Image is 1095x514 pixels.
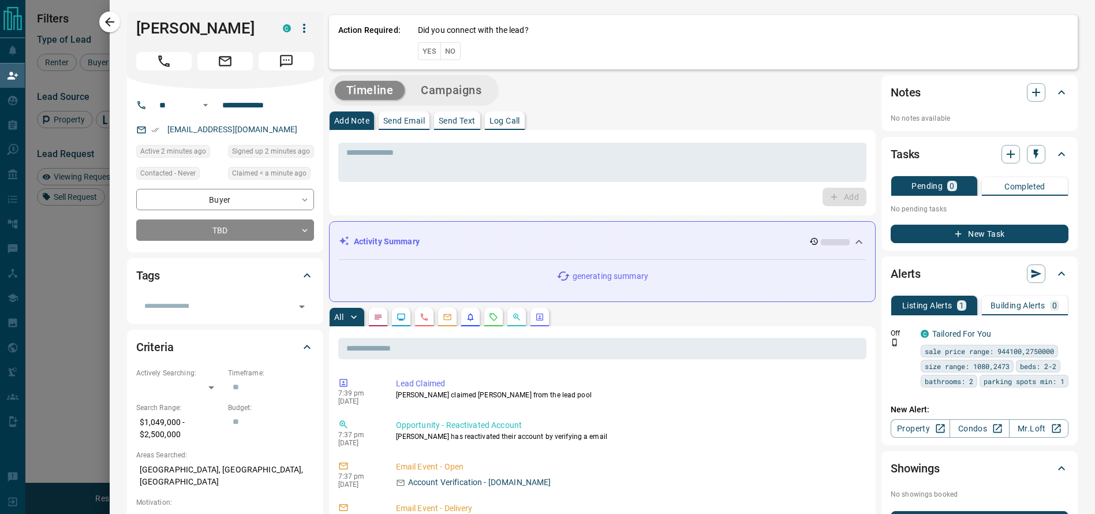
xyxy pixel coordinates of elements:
[984,375,1064,387] span: parking spots min: 1
[925,375,973,387] span: bathrooms: 2
[294,299,310,315] button: Open
[959,301,964,310] p: 1
[396,390,862,400] p: [PERSON_NAME] claimed [PERSON_NAME] from the lead pool
[891,260,1068,288] div: Alerts
[911,182,943,190] p: Pending
[891,489,1068,500] p: No showings booked
[151,126,159,134] svg: Email Verified
[397,312,406,322] svg: Lead Browsing Activity
[338,481,379,489] p: [DATE]
[418,42,441,60] button: Yes
[136,266,160,285] h2: Tags
[1009,419,1068,438] a: Mr.Loft
[338,472,379,481] p: 7:37 pm
[383,117,425,125] p: Send Email
[335,81,405,100] button: Timeline
[891,200,1068,218] p: No pending tasks
[418,24,529,36] p: Did you connect with the lead?
[136,338,174,356] h2: Criteria
[228,145,314,161] div: Sat Sep 13 2025
[891,455,1068,482] div: Showings
[489,117,520,125] p: Log Call
[420,312,429,322] svg: Calls
[408,476,551,489] p: Account Verification - [DOMAIN_NAME]
[338,24,401,60] p: Action Required:
[136,450,314,460] p: Areas Searched:
[932,329,991,338] a: Tailored For You
[1004,182,1045,191] p: Completed
[925,345,1054,357] span: sale price range: 944100,2750000
[443,312,452,322] svg: Emails
[354,236,420,248] p: Activity Summary
[573,270,648,282] p: generating summary
[440,42,461,60] button: No
[489,312,498,322] svg: Requests
[1052,301,1057,310] p: 0
[338,389,379,397] p: 7:39 pm
[396,461,862,473] p: Email Event - Open
[535,312,544,322] svg: Agent Actions
[228,368,314,378] p: Timeframe:
[396,378,862,390] p: Lead Claimed
[228,403,314,413] p: Budget:
[950,419,1009,438] a: Condos
[891,79,1068,106] div: Notes
[891,225,1068,243] button: New Task
[891,140,1068,168] div: Tasks
[136,145,222,161] div: Sat Sep 13 2025
[338,431,379,439] p: 7:37 pm
[891,113,1068,124] p: No notes available
[1020,360,1056,372] span: beds: 2-2
[891,459,940,478] h2: Showings
[339,231,866,252] div: Activity Summary
[396,419,862,431] p: Opportunity - Reactivated Account
[334,117,369,125] p: Add Note
[338,439,379,447] p: [DATE]
[140,146,206,157] span: Active 2 minutes ago
[136,368,222,378] p: Actively Searching:
[136,52,192,70] span: Call
[136,19,266,38] h1: [PERSON_NAME]
[891,145,920,163] h2: Tasks
[891,328,914,338] p: Off
[891,265,921,283] h2: Alerts
[338,397,379,405] p: [DATE]
[199,98,212,112] button: Open
[334,313,343,321] p: All
[891,419,950,438] a: Property
[891,338,899,347] svg: Push Notification Only
[396,431,862,442] p: [PERSON_NAME] has reactivated their account by verifying a email
[902,301,952,310] p: Listing Alerts
[167,125,298,134] a: [EMAIL_ADDRESS][DOMAIN_NAME]
[891,404,1068,416] p: New Alert:
[136,460,314,491] p: [GEOGRAPHIC_DATA], [GEOGRAPHIC_DATA], [GEOGRAPHIC_DATA]
[140,167,196,179] span: Contacted - Never
[232,146,310,157] span: Signed up 2 minutes ago
[228,167,314,183] div: Sat Sep 13 2025
[891,83,921,102] h2: Notes
[136,262,314,289] div: Tags
[136,219,314,241] div: TBD
[409,81,493,100] button: Campaigns
[373,312,383,322] svg: Notes
[136,413,222,444] p: $1,049,000 - $2,500,000
[466,312,475,322] svg: Listing Alerts
[136,403,222,413] p: Search Range:
[283,24,291,32] div: condos.ca
[136,189,314,210] div: Buyer
[439,117,476,125] p: Send Text
[136,497,314,508] p: Motivation:
[136,333,314,361] div: Criteria
[921,330,929,338] div: condos.ca
[950,182,954,190] p: 0
[512,312,521,322] svg: Opportunities
[197,52,253,70] span: Email
[259,52,314,70] span: Message
[925,360,1010,372] span: size range: 1080,2473
[232,167,307,179] span: Claimed < a minute ago
[991,301,1045,310] p: Building Alerts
